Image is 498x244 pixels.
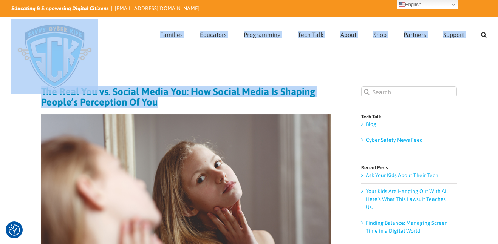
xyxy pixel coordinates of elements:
[244,17,281,50] a: Programming
[200,17,227,50] a: Educators
[361,165,457,170] h4: Recent Posts
[11,19,98,94] img: Savvy Cyber Kids Logo
[115,5,200,11] a: [EMAIL_ADDRESS][DOMAIN_NAME]
[41,86,331,107] h1: The Real You vs. Social Media You: How Social Media Is Shaping People’s Perception Of You
[11,5,109,11] i: Educating & Empowering Digital Citizens
[9,224,20,236] img: Revisit consent button
[340,32,356,38] span: About
[404,17,426,50] a: Partners
[404,32,426,38] span: Partners
[366,220,448,234] a: Finding Balance: Managing Screen Time in a Digital World
[361,86,457,97] input: Search...
[9,224,20,236] button: Consent Preferences
[160,32,183,38] span: Families
[200,32,227,38] span: Educators
[298,32,323,38] span: Tech Talk
[298,17,323,50] a: Tech Talk
[443,17,464,50] a: Support
[366,188,448,210] a: Your Kids Are Hanging Out With AI. Here’s What This Lawsuit Teaches Us.
[160,17,183,50] a: Families
[340,17,356,50] a: About
[443,32,464,38] span: Support
[361,114,457,119] h4: Tech Talk
[366,137,423,143] a: Cyber Safety News Feed
[366,172,438,178] a: Ask Your Kids About Their Tech
[373,17,387,50] a: Shop
[399,2,405,8] img: en
[361,86,372,97] input: Search
[373,32,387,38] span: Shop
[160,17,487,50] nav: Main Menu
[244,32,281,38] span: Programming
[366,121,376,127] a: Blog
[481,17,487,50] a: Search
